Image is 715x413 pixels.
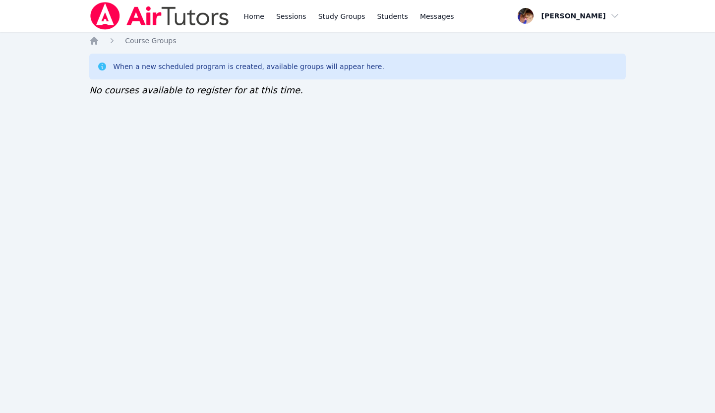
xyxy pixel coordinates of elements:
span: Messages [420,11,454,21]
span: No courses available to register for at this time. [89,85,303,95]
nav: Breadcrumb [89,36,626,46]
span: Course Groups [125,37,176,45]
div: When a new scheduled program is created, available groups will appear here. [113,62,384,71]
img: Air Tutors [89,2,230,30]
a: Course Groups [125,36,176,46]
